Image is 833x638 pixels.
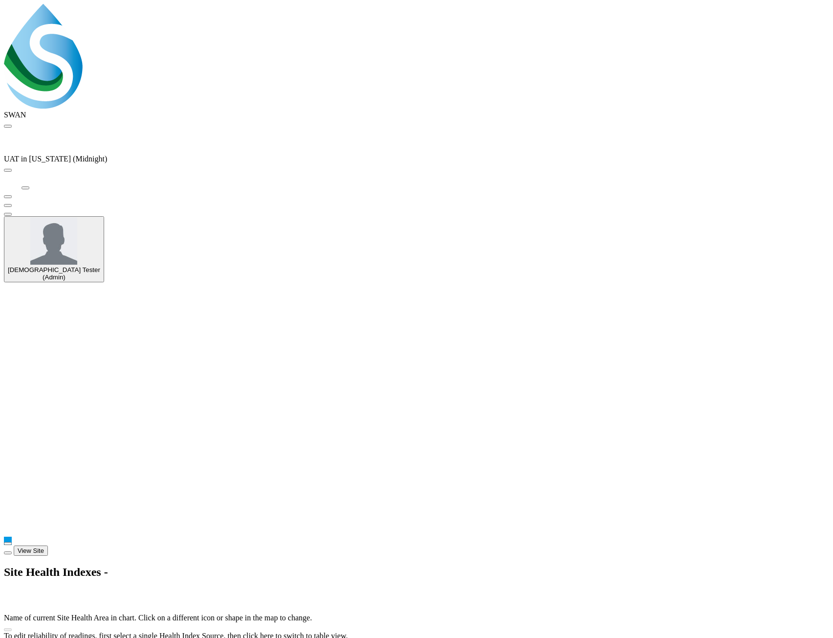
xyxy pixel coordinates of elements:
[4,216,104,282] button: [DEMOGRAPHIC_DATA] Tester (Admin) icon-chevron-down
[4,551,12,554] button: icon-map-marker
[4,614,312,622] tip-tip: Name of current Site Health Area in chart. Click on a different icon or shape in the map to change.
[30,218,77,265] img: profile.jpg
[4,628,12,631] button: icon-table-edit
[8,266,100,273] div: [DEMOGRAPHIC_DATA] Tester
[4,4,83,109] img: SWAN-Landscape-Logo-Colour-drop.png
[4,542,12,545] button: Close
[22,186,29,189] button: icon-bell-ring
[14,546,48,556] button: icon-arrow-right-bold View Site
[4,566,829,579] h2: Site Health Indexes -
[43,273,66,281] span: (Admin)
[4,111,829,119] span: SWAN
[18,547,44,554] span: View Site
[4,125,12,128] button: icon-menu
[4,155,829,163] div: UAT in [US_STATE] (Midnight)
[4,169,12,172] button: icon-menu-down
